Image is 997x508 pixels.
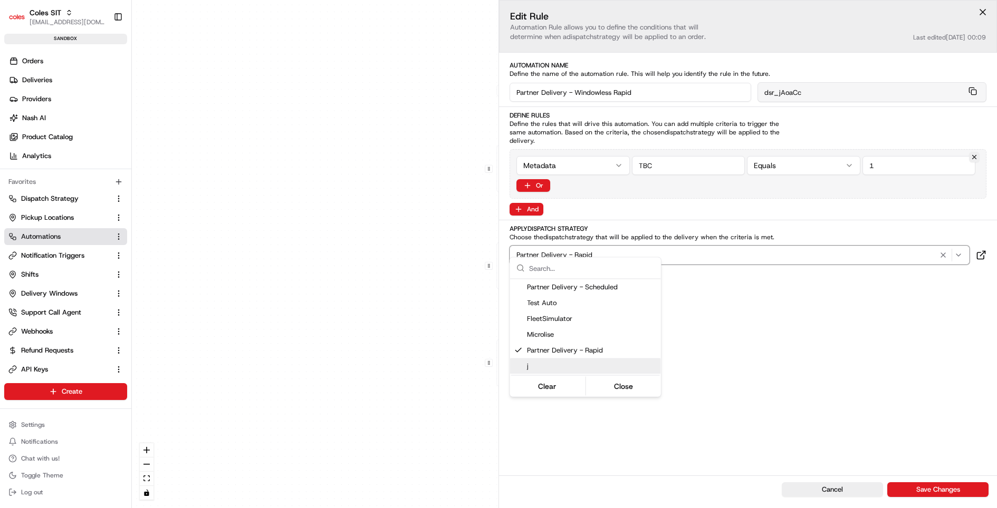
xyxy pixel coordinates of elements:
[559,255,563,259] span: ==
[582,157,590,162] div: HD
[27,67,174,79] input: Clear
[527,298,657,308] span: Test Auto
[140,486,154,500] button: toggle interactivity
[11,10,32,31] img: Nash
[11,153,19,162] div: 📗
[530,245,599,251] span: Partner Delivery - Windowless Rapid
[21,152,81,163] span: Knowledge Base
[510,279,661,397] div: Suggestions
[550,185,579,190] span: Last updated: [DATE] 22:04
[527,330,657,339] span: Microlise
[11,42,192,58] p: Welcome 👋
[535,255,558,259] span: Metadata .TBC
[89,153,98,162] div: 💻
[11,100,30,119] img: 1736555255976-a54dd68f-1ca7-489b-9aae-adbdc363a1c4
[511,379,583,394] button: Clear
[577,158,581,162] span: ==
[140,457,154,472] button: zoom out
[527,346,657,355] span: Partner Delivery - Rapid
[535,158,575,162] span: Metadata .SERVICE_TYPE
[531,148,599,154] span: SERVICE_TYPE=HD (Home Delivery)
[531,412,598,423] button: Create new Rule
[497,85,632,96] div: Order / Delivery Received
[529,258,655,279] input: Search...
[564,255,569,260] div: 1
[140,472,154,486] button: fit view
[848,466,980,491] span: Automations apply to all deliveries that meet the defined criteria and do not have a dispatch str...
[36,111,133,119] div: We're available if you need us!
[179,103,192,116] button: Start new chat
[6,148,85,167] a: 📗Knowledge Base
[36,100,173,111] div: Start new chat
[527,282,657,292] span: Partner Delivery - Scheduled
[527,362,657,371] span: j
[74,178,128,186] a: Powered byPylon
[140,443,154,457] button: zoom in
[588,379,660,394] button: Close
[105,178,128,186] span: Pylon
[527,314,657,324] span: FleetSimulator
[100,152,169,163] span: API Documentation
[85,148,174,167] a: 💻API Documentation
